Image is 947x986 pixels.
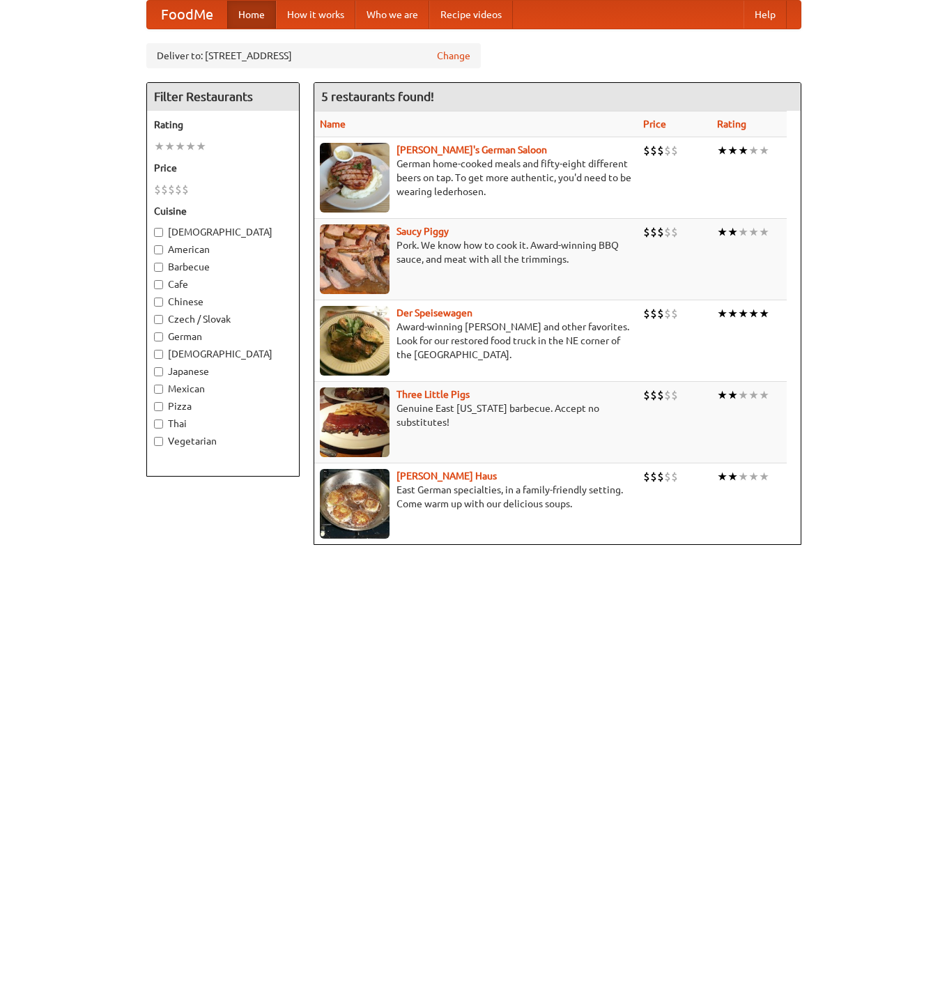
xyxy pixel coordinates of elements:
[355,1,429,29] a: Who we are
[154,139,164,154] li: ★
[154,330,292,344] label: German
[321,90,434,103] ng-pluralize: 5 restaurants found!
[650,387,657,403] li: $
[396,389,470,400] a: Three Little Pigs
[154,277,292,291] label: Cafe
[671,143,678,158] li: $
[161,182,168,197] li: $
[154,364,292,378] label: Japanese
[154,225,292,239] label: [DEMOGRAPHIC_DATA]
[154,242,292,256] label: American
[759,387,769,403] li: ★
[717,469,727,484] li: ★
[748,469,759,484] li: ★
[717,143,727,158] li: ★
[429,1,513,29] a: Recipe videos
[643,387,650,403] li: $
[748,143,759,158] li: ★
[154,417,292,431] label: Thai
[185,139,196,154] li: ★
[154,260,292,274] label: Barbecue
[437,49,470,63] a: Change
[227,1,276,29] a: Home
[320,306,390,376] img: speisewagen.jpg
[175,139,185,154] li: ★
[396,470,497,482] a: [PERSON_NAME] Haus
[748,387,759,403] li: ★
[154,204,292,218] h5: Cuisine
[320,401,632,429] p: Genuine East [US_STATE] barbecue. Accept no substitutes!
[154,347,292,361] label: [DEMOGRAPHIC_DATA]
[738,224,748,240] li: ★
[664,224,671,240] li: $
[738,469,748,484] li: ★
[154,263,163,272] input: Barbecue
[671,306,678,321] li: $
[154,402,163,411] input: Pizza
[727,469,738,484] li: ★
[396,144,547,155] b: [PERSON_NAME]'s German Saloon
[717,224,727,240] li: ★
[154,161,292,175] h5: Price
[671,224,678,240] li: $
[657,143,664,158] li: $
[147,83,299,111] h4: Filter Restaurants
[759,143,769,158] li: ★
[664,143,671,158] li: $
[154,280,163,289] input: Cafe
[664,387,671,403] li: $
[320,469,390,539] img: kohlhaus.jpg
[717,387,727,403] li: ★
[320,387,390,457] img: littlepigs.jpg
[643,469,650,484] li: $
[650,469,657,484] li: $
[168,182,175,197] li: $
[650,224,657,240] li: $
[154,382,292,396] label: Mexican
[276,1,355,29] a: How it works
[320,118,346,130] a: Name
[196,139,206,154] li: ★
[320,143,390,213] img: esthers.jpg
[727,306,738,321] li: ★
[320,483,632,511] p: East German specialties, in a family-friendly setting. Come warm up with our delicious soups.
[759,306,769,321] li: ★
[164,139,175,154] li: ★
[650,306,657,321] li: $
[154,434,292,448] label: Vegetarian
[657,469,664,484] li: $
[320,238,632,266] p: Pork. We know how to cook it. Award-winning BBQ sauce, and meat with all the trimmings.
[154,295,292,309] label: Chinese
[657,387,664,403] li: $
[671,469,678,484] li: $
[643,143,650,158] li: $
[643,118,666,130] a: Price
[727,387,738,403] li: ★
[154,245,163,254] input: American
[748,306,759,321] li: ★
[657,224,664,240] li: $
[175,182,182,197] li: $
[657,306,664,321] li: $
[154,437,163,446] input: Vegetarian
[320,320,632,362] p: Award-winning [PERSON_NAME] and other favorites. Look for our restored food truck in the NE corne...
[643,224,650,240] li: $
[154,298,163,307] input: Chinese
[671,387,678,403] li: $
[738,306,748,321] li: ★
[320,224,390,294] img: saucy.jpg
[396,307,472,318] a: Der Speisewagen
[154,385,163,394] input: Mexican
[717,118,746,130] a: Rating
[650,143,657,158] li: $
[643,306,650,321] li: $
[738,387,748,403] li: ★
[154,419,163,429] input: Thai
[727,143,738,158] li: ★
[744,1,787,29] a: Help
[664,469,671,484] li: $
[320,157,632,199] p: German home-cooked meals and fifty-eight different beers on tap. To get more authentic, you'd nee...
[727,224,738,240] li: ★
